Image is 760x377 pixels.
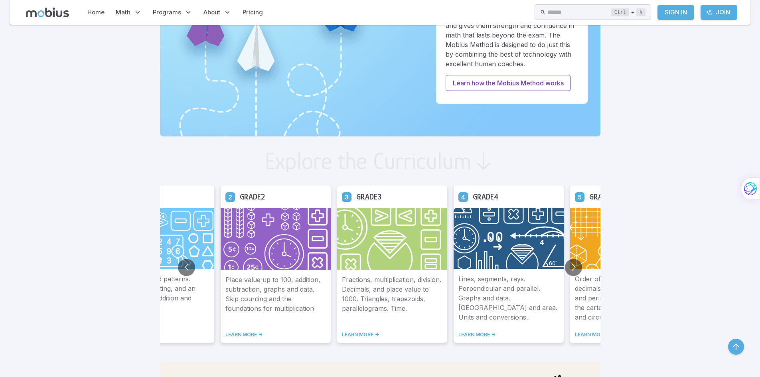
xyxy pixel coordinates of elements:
span: About [203,8,220,17]
button: Go to next slide [565,259,582,276]
a: LEARN MORE -> [342,332,442,338]
a: LEARN MORE -> [225,332,326,338]
a: LEARN MORE -> [575,332,675,338]
a: Grade 4 [458,192,468,201]
h5: Grade 2 [240,191,265,203]
kbd: Ctrl [611,8,629,16]
p: Learn how the Mobius Method works [453,78,564,88]
a: Home [85,3,107,22]
h5: Grade 3 [356,191,381,203]
p: Place value up to 100, addition, subtraction, graphs and data. Skip counting and the foundations ... [225,275,326,322]
button: Go to previous slide [178,259,195,276]
img: Grade 5 [570,208,680,269]
h5: Grade 5 [589,191,614,203]
span: Math [116,8,130,17]
a: Learn how the Mobius Method works [446,75,571,91]
a: Grade 2 [225,192,235,201]
p: Fractions, multiplication, division. Decimals, and place value to 1000. Triangles, trapezoids, pa... [342,275,442,322]
a: Pricing [240,3,265,22]
kbd: k [636,8,646,16]
a: Join [701,5,737,20]
img: Grade 2 [221,208,331,270]
h2: Explore the Curriculum [265,149,472,173]
a: LEARN MORE -> [458,332,559,338]
a: Grade 5 [575,192,584,201]
a: LEARN MORE -> [109,332,209,338]
a: Sign In [657,5,694,20]
div: + [611,8,646,17]
p: Order of operations, fractions, decimals. More complex area and perimeter. Number lines and the c... [575,274,675,322]
img: Grade 3 [337,208,447,270]
span: Programs [153,8,181,17]
h5: Grade 4 [473,191,498,203]
img: Grade 4 [454,208,564,269]
p: Lines, segments, rays. Perpendicular and parallel. Graphs and data. [GEOGRAPHIC_DATA] and area. U... [458,274,559,322]
img: Grade 1 [104,208,214,269]
p: Basic shapes and patterns. Numeracy, counting, and an introduction to addition and subtraction. [109,274,209,322]
a: Grade 3 [342,192,351,201]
